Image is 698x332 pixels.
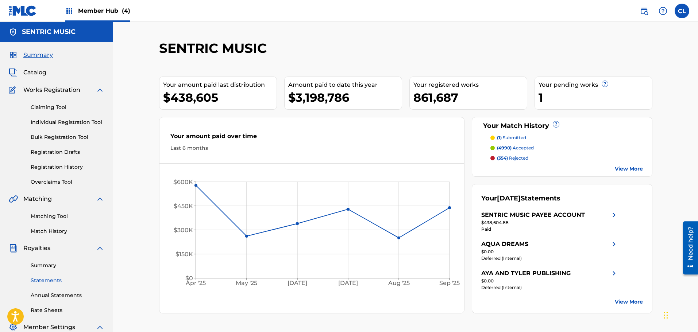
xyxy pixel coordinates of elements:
a: SummarySummary [9,51,53,59]
h5: SENTRIC MUSIC [22,28,76,36]
p: rejected [497,155,528,161]
img: Works Registration [9,86,18,94]
img: expand [96,323,104,332]
a: Statements [31,277,104,284]
a: AQUA DREAMSright chevron icon$0.00Deferred (Internal) [481,240,618,262]
div: Drag [664,304,668,326]
a: (4990) accepted [490,145,643,151]
a: Summary [31,262,104,269]
a: (354) rejected [490,155,643,161]
tspan: $600K [173,179,193,185]
a: Annual Statements [31,292,104,299]
a: Matching Tool [31,212,104,220]
div: Paid [481,226,618,233]
div: SENTRIC MUSIC PAYEE ACCOUNT [481,211,585,219]
img: Matching [9,195,18,203]
tspan: [DATE] [288,280,307,287]
img: expand [96,195,104,203]
a: Bulk Registration Tool [31,133,104,141]
img: Summary [9,51,18,59]
img: expand [96,86,104,94]
a: (1) submitted [490,134,643,141]
a: Registration History [31,163,104,171]
span: Works Registration [23,86,80,94]
div: 1 [539,89,652,106]
div: AYA AND TYLER PUBLISHING [481,269,571,278]
a: Claiming Tool [31,103,104,111]
img: Top Rightsholders [65,7,74,15]
tspan: $0 [185,275,193,282]
div: User Menu [675,4,689,18]
a: Match History [31,227,104,235]
span: Member Hub [78,7,130,15]
span: Catalog [23,68,46,77]
span: Summary [23,51,53,59]
img: right chevron icon [610,269,618,278]
img: search [640,7,648,15]
tspan: $300K [174,227,193,234]
tspan: Apr '25 [185,280,206,287]
tspan: Sep '25 [439,280,460,287]
div: Deferred (Internal) [481,255,618,262]
div: $438,604.88 [481,219,618,226]
span: Matching [23,195,52,203]
span: Member Settings [23,323,75,332]
div: Help [656,4,670,18]
iframe: Chat Widget [662,297,698,332]
p: accepted [497,145,534,151]
div: AQUA DREAMS [481,240,528,249]
span: (4) [122,7,130,14]
tspan: Aug '25 [388,280,410,287]
div: $0.00 [481,278,618,284]
h2: SENTRIC MUSIC [159,40,270,56]
div: $0.00 [481,249,618,255]
a: Individual Registration Tool [31,118,104,126]
a: Public Search [637,4,651,18]
div: Your Match History [481,121,643,131]
div: Last 6 months [170,144,454,152]
span: [DATE] [497,194,521,202]
a: View More [615,298,643,306]
img: Accounts [9,28,18,36]
div: Your amount paid over time [170,132,454,144]
a: Rate Sheets [31,306,104,314]
img: Member Settings [9,323,18,332]
img: MLC Logo [9,5,37,16]
span: (4990) [497,145,512,151]
div: Your amount paid last distribution [163,81,277,89]
div: Your pending works [539,81,652,89]
img: help [659,7,667,15]
span: (1) [497,135,502,140]
img: right chevron icon [610,211,618,219]
a: Overclaims Tool [31,178,104,186]
a: View More [615,165,643,173]
tspan: $450K [174,203,193,210]
div: $438,605 [163,89,277,106]
tspan: [DATE] [338,280,358,287]
span: ? [602,81,608,87]
div: 861,687 [413,89,527,106]
a: Registration Drafts [31,148,104,156]
span: Royalties [23,244,50,253]
tspan: May '25 [236,280,257,287]
span: (354) [497,155,508,161]
tspan: $150K [176,251,193,258]
div: Amount paid to date this year [288,81,402,89]
img: Catalog [9,68,18,77]
div: Deferred (Internal) [481,284,618,291]
span: ? [553,121,559,127]
iframe: Resource Center [678,218,698,277]
a: SENTRIC MUSIC PAYEE ACCOUNTright chevron icon$438,604.88Paid [481,211,618,233]
a: CatalogCatalog [9,68,46,77]
img: Royalties [9,244,18,253]
p: submitted [497,134,526,141]
img: expand [96,244,104,253]
img: right chevron icon [610,240,618,249]
div: Your registered works [413,81,527,89]
div: $3,198,786 [288,89,402,106]
div: Your Statements [481,194,560,203]
a: AYA AND TYLER PUBLISHINGright chevron icon$0.00Deferred (Internal) [481,269,618,291]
